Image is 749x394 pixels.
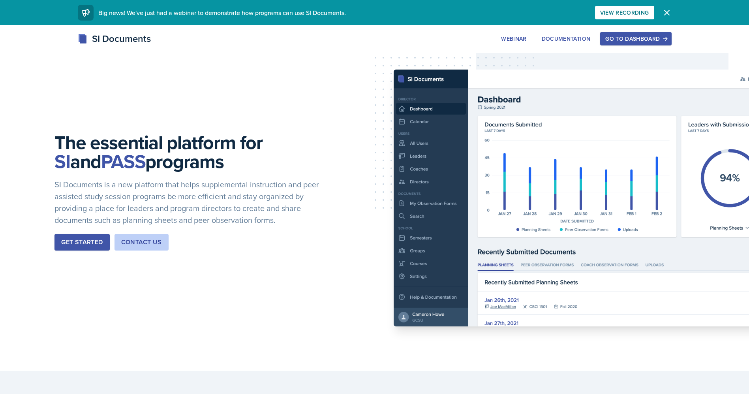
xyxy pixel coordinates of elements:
[115,234,169,251] button: Contact Us
[542,36,591,42] div: Documentation
[595,6,654,19] button: View Recording
[121,238,162,247] div: Contact Us
[605,36,666,42] div: Go to Dashboard
[78,32,151,46] div: SI Documents
[501,36,526,42] div: Webinar
[496,32,531,45] button: Webinar
[54,234,109,251] button: Get Started
[61,238,103,247] div: Get Started
[537,32,596,45] button: Documentation
[98,8,346,17] span: Big news! We've just had a webinar to demonstrate how programs can use SI Documents.
[600,9,649,16] div: View Recording
[600,32,671,45] button: Go to Dashboard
